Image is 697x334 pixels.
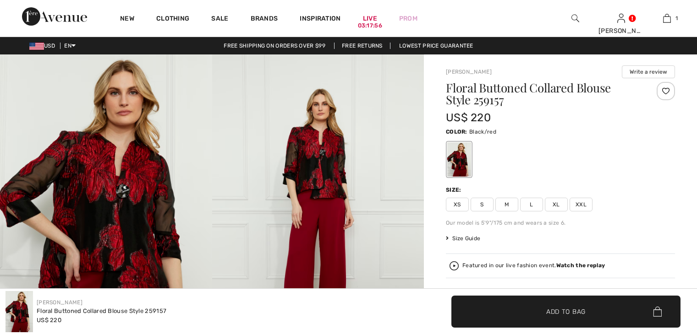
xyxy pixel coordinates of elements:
[450,261,459,270] img: Watch the replay
[22,7,87,26] img: 1ère Avenue
[617,13,625,24] img: My Info
[451,296,681,328] button: Add to Bag
[211,15,228,24] a: Sale
[156,15,189,24] a: Clothing
[300,15,340,24] span: Inspiration
[334,43,390,49] a: Free Returns
[469,129,496,135] span: Black/red
[5,291,33,332] img: Floral Buttoned Collared Blouse Style 259157
[392,43,481,49] a: Lowest Price Guarantee
[675,14,678,22] span: 1
[556,262,605,269] strong: Watch the replay
[37,307,166,316] div: Floral Buttoned Collared Blouse Style 259157
[617,14,625,22] a: Sign In
[29,43,59,49] span: USD
[446,234,480,242] span: Size Guide
[495,198,518,211] span: M
[446,219,675,227] div: Our model is 5'9"/175 cm and wears a size 6.
[37,299,82,306] a: [PERSON_NAME]
[446,69,492,75] a: [PERSON_NAME]
[471,198,494,211] span: S
[570,198,593,211] span: XXL
[520,198,543,211] span: L
[446,111,491,124] span: US$ 220
[446,186,463,194] div: Size:
[446,198,469,211] span: XS
[37,317,61,323] span: US$ 220
[64,43,76,49] span: EN
[446,129,467,135] span: Color:
[120,15,134,24] a: New
[462,263,605,269] div: Featured in our live fashion event.
[358,22,382,30] div: 03:17:56
[216,43,333,49] a: Free shipping on orders over $99
[446,82,637,106] h1: Floral Buttoned Collared Blouse Style 259157
[653,307,662,317] img: Bag.svg
[644,13,689,24] a: 1
[622,65,675,78] button: Write a review
[571,13,579,24] img: search the website
[29,43,44,50] img: US Dollar
[447,142,471,177] div: Black/red
[663,13,671,24] img: My Bag
[399,14,417,23] a: Prom
[251,15,278,24] a: Brands
[546,307,586,316] span: Add to Bag
[598,26,643,36] div: [PERSON_NAME]
[545,198,568,211] span: XL
[363,14,377,23] a: Live03:17:56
